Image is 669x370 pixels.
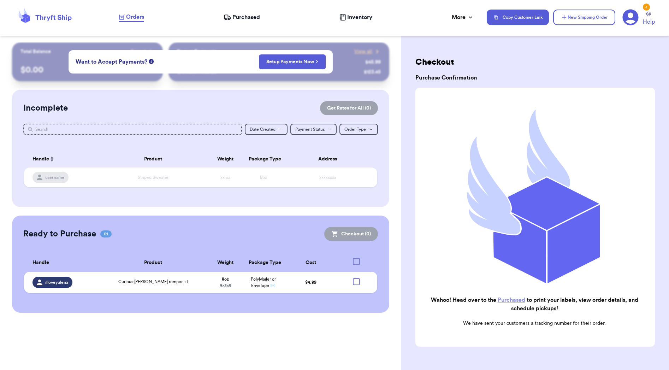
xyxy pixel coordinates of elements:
span: 01 [100,230,112,237]
span: xx oz [220,175,230,180]
th: Product [100,254,206,272]
button: Checkout (0) [324,227,378,241]
span: Purchased [232,13,260,22]
button: Date Created [245,124,288,135]
th: Package Type [244,151,283,168]
div: $ 123.45 [364,69,381,76]
a: Purchased [224,13,260,22]
th: Address [282,151,377,168]
span: Curious [PERSON_NAME] romper [118,280,188,284]
a: Orders [119,13,144,22]
span: illoveyalena [45,280,68,285]
th: Product [100,151,206,168]
button: Sort ascending [49,155,55,163]
th: Package Type [244,254,283,272]
span: PolyMailer or Envelope ✉️ [251,277,276,288]
a: Payout [131,48,154,55]
div: 3 [643,4,650,11]
span: $ 4.89 [305,280,316,284]
span: xxxxxxxx [319,175,336,180]
th: Weight [206,254,244,272]
button: New Shipping Order [553,10,615,25]
span: Striped Sweater [138,175,168,180]
button: Get Rates for All (0) [320,101,378,115]
a: 3 [622,9,639,25]
p: We have sent your customers a tracking number for their order. [421,320,648,327]
span: Handle [32,155,49,163]
h3: Purchase Confirmation [415,74,655,82]
h2: Ready to Purchase [23,228,96,240]
p: Recent Payments [177,48,216,55]
p: $ 0.00 [20,64,154,76]
button: Order Type [339,124,378,135]
input: Search [23,124,242,135]
a: Purchased [498,297,525,303]
span: Date Created [250,127,276,131]
span: Help [643,18,655,26]
a: Inventory [339,13,372,22]
span: username [45,175,64,180]
span: Box [260,175,267,180]
a: View all [354,48,381,55]
span: Order Type [344,127,366,131]
h2: Checkout [415,57,655,68]
h2: Incomplete [23,102,68,114]
div: More [452,13,474,22]
span: + 1 [184,280,188,284]
span: Handle [32,259,49,266]
th: Cost [282,254,339,272]
span: 9 x 3 x 9 [220,283,231,288]
button: Copy Customer Link [487,10,549,25]
p: Total Balance [20,48,51,55]
th: Weight [206,151,244,168]
strong: 8 oz [222,277,229,281]
span: Inventory [347,13,372,22]
div: $ 45.99 [365,59,381,66]
a: Help [643,12,655,26]
span: Payment Status [295,127,325,131]
button: Payment Status [290,124,337,135]
span: View all [354,48,372,55]
span: Payout [131,48,146,55]
h2: Wahoo! Head over to the to print your labels, view order details, and schedule pickups! [421,296,648,313]
a: Setup Payments Now [266,58,318,65]
button: Setup Payments Now [259,54,326,69]
span: Want to Accept Payments? [76,58,147,66]
span: Orders [126,13,144,21]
